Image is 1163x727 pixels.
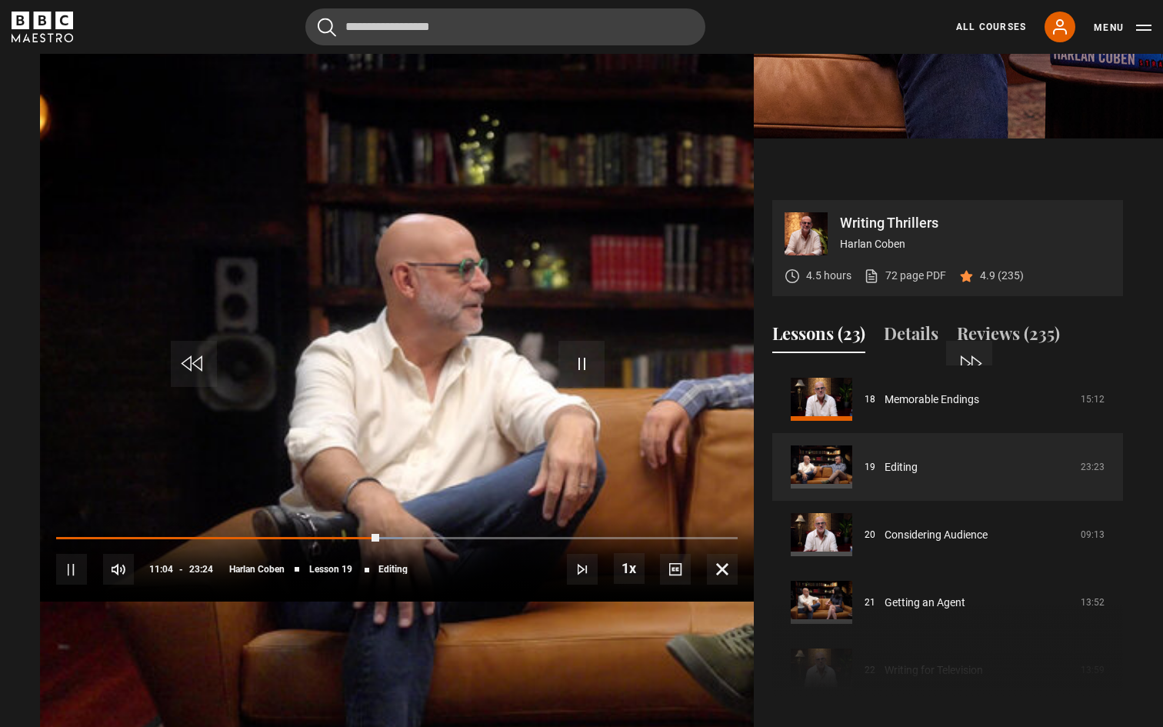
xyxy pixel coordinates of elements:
[149,555,173,583] span: 11:04
[318,18,336,37] button: Submit the search query
[864,268,946,284] a: 72 page PDF
[885,527,988,543] a: Considering Audience
[378,565,408,574] span: Editing
[806,268,851,284] p: 4.5 hours
[885,595,965,611] a: Getting an Agent
[772,321,865,353] button: Lessons (23)
[885,392,979,408] a: Memorable Endings
[840,236,1111,252] p: Harlan Coben
[56,537,738,540] div: Progress Bar
[12,12,73,42] svg: BBC Maestro
[1094,20,1151,35] button: Toggle navigation
[40,200,754,602] video-js: Video Player
[884,321,938,353] button: Details
[980,268,1024,284] p: 4.9 (235)
[885,459,918,475] a: Editing
[229,565,285,574] span: Harlan Coben
[660,554,691,585] button: Captions
[189,555,213,583] span: 23:24
[707,554,738,585] button: Fullscreen
[567,554,598,585] button: Next Lesson
[56,554,87,585] button: Pause
[305,8,705,45] input: Search
[103,554,134,585] button: Mute
[179,564,183,575] span: -
[956,20,1026,34] a: All Courses
[840,216,1111,230] p: Writing Thrillers
[309,565,352,574] span: Lesson 19
[614,553,645,584] button: Playback Rate
[957,321,1060,353] button: Reviews (235)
